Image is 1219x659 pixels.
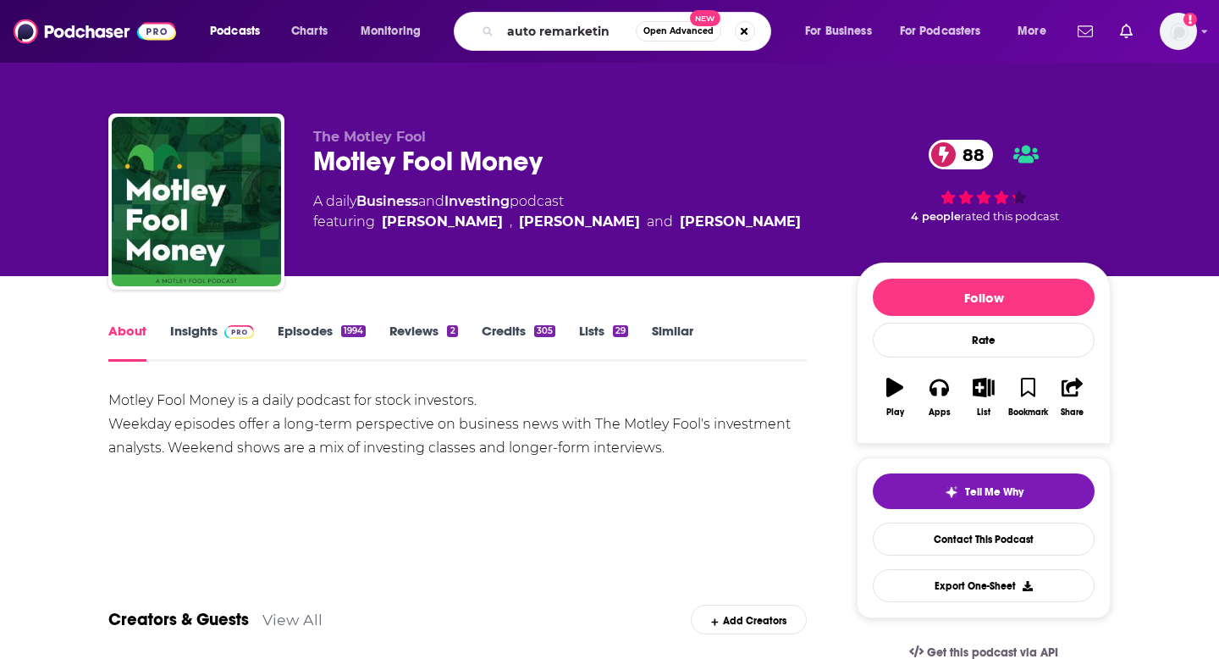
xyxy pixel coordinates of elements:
a: Contact This Podcast [873,523,1095,556]
div: Add Creators [691,605,807,634]
button: Apps [917,367,961,428]
a: Show notifications dropdown [1071,17,1100,46]
a: Lists29 [579,323,628,362]
a: 88 [929,140,993,169]
button: Show profile menu [1160,13,1197,50]
button: open menu [889,18,1006,45]
button: Bookmark [1006,367,1050,428]
input: Search podcasts, credits, & more... [500,18,636,45]
a: Ricky Mulvey [519,212,640,232]
div: Apps [929,407,951,418]
div: List [977,407,990,418]
span: New [690,10,720,26]
a: [PERSON_NAME] [382,212,503,232]
a: Investing [444,193,510,209]
button: Play [873,367,917,428]
button: open menu [349,18,443,45]
div: Play [886,407,904,418]
a: [PERSON_NAME] [680,212,801,232]
button: tell me why sparkleTell Me Why [873,473,1095,509]
span: Podcasts [210,19,260,43]
a: Credits305 [482,323,555,362]
a: About [108,323,146,362]
a: Show notifications dropdown [1113,17,1139,46]
div: 88 4 peoplerated this podcast [857,129,1111,234]
img: tell me why sparkle [945,485,958,499]
div: 305 [534,325,555,337]
span: Logged in as kbastian [1160,13,1197,50]
div: 29 [613,325,628,337]
span: and [647,212,673,232]
span: The Motley Fool [313,129,426,145]
img: Motley Fool Money [112,117,281,286]
div: A daily podcast [313,191,801,232]
button: open menu [1006,18,1067,45]
span: For Podcasters [900,19,981,43]
div: Rate [873,323,1095,357]
div: 1994 [341,325,366,337]
button: Open AdvancedNew [636,21,721,42]
button: open menu [793,18,893,45]
img: User Profile [1160,13,1197,50]
span: and [418,193,444,209]
div: 2 [447,325,457,337]
a: View All [262,611,323,629]
a: InsightsPodchaser Pro [170,323,254,362]
button: List [962,367,1006,428]
span: Open Advanced [643,27,714,36]
span: 4 people [911,210,961,223]
button: Export One-Sheet [873,569,1095,602]
span: , [510,212,512,232]
div: Motley Fool Money is a daily podcast for stock investors. Weekday episodes offer a long-term pers... [108,389,807,460]
a: Similar [652,323,693,362]
a: Creators & Guests [108,609,249,630]
div: Share [1061,407,1084,418]
span: featuring [313,212,801,232]
span: Monitoring [361,19,421,43]
button: Follow [873,279,1095,316]
div: Search podcasts, credits, & more... [470,12,787,51]
a: Reviews2 [389,323,457,362]
img: Podchaser - Follow, Share and Rate Podcasts [14,15,176,47]
button: Share [1051,367,1095,428]
span: Tell Me Why [965,485,1023,499]
img: Podchaser Pro [224,325,254,339]
span: 88 [946,140,993,169]
span: Charts [291,19,328,43]
button: open menu [198,18,282,45]
a: Charts [280,18,338,45]
a: Business [356,193,418,209]
span: For Business [805,19,872,43]
svg: Add a profile image [1183,13,1197,26]
span: More [1018,19,1046,43]
div: Bookmark [1008,407,1048,418]
span: rated this podcast [961,210,1059,223]
a: Episodes1994 [278,323,366,362]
